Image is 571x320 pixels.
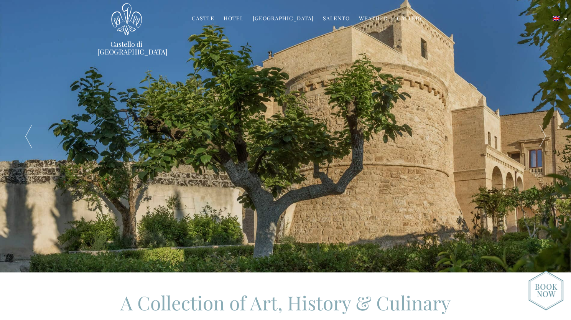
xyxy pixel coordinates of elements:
a: Castle [192,15,214,23]
a: [GEOGRAPHIC_DATA] [253,15,314,23]
a: Gallery [397,15,423,23]
a: Castello di [GEOGRAPHIC_DATA] [98,40,155,56]
img: English [553,16,559,21]
a: Hotel [224,15,244,23]
a: Salento [323,15,350,23]
img: new-booknow.png [528,271,563,310]
a: Weather [359,15,388,23]
img: Castello di Ugento [111,3,142,36]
